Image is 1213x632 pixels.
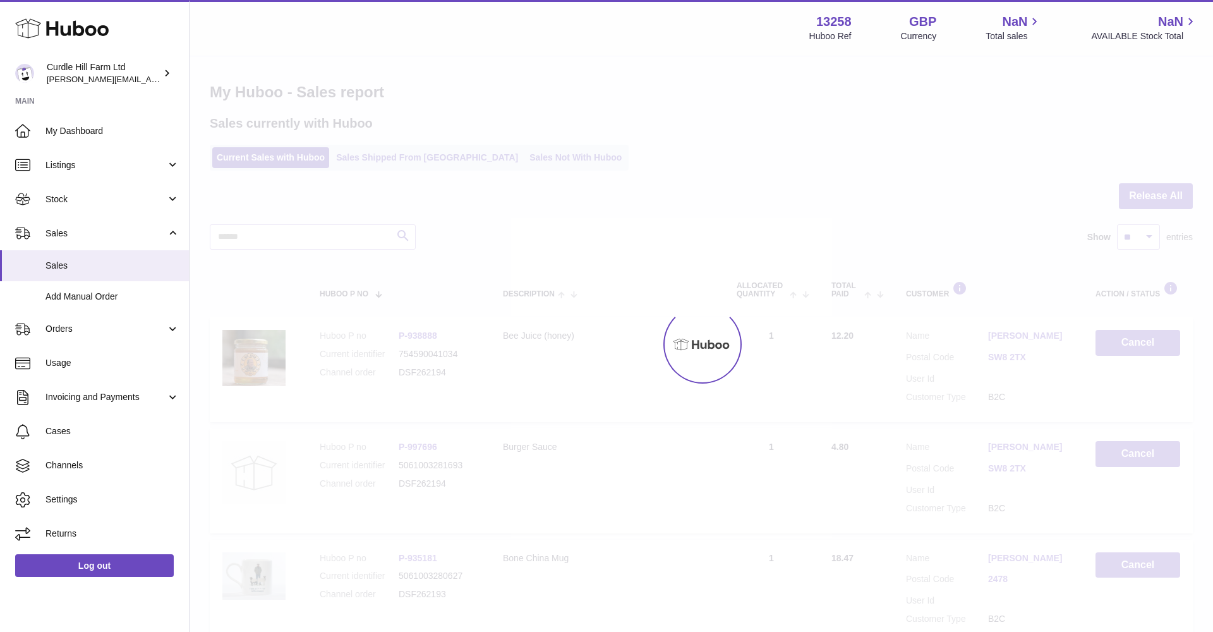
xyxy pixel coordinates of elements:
[45,459,179,471] span: Channels
[1158,13,1183,30] span: NaN
[45,260,179,272] span: Sales
[45,125,179,137] span: My Dashboard
[45,391,166,403] span: Invoicing and Payments
[1091,13,1198,42] a: NaN AVAILABLE Stock Total
[47,74,253,84] span: [PERSON_NAME][EMAIL_ADDRESS][DOMAIN_NAME]
[15,64,34,83] img: miranda@diddlysquatfarmshop.com
[45,425,179,437] span: Cases
[986,13,1042,42] a: NaN Total sales
[47,61,160,85] div: Curdle Hill Farm Ltd
[45,357,179,369] span: Usage
[909,13,936,30] strong: GBP
[45,291,179,303] span: Add Manual Order
[45,159,166,171] span: Listings
[1091,30,1198,42] span: AVAILABLE Stock Total
[45,494,179,506] span: Settings
[901,30,937,42] div: Currency
[809,30,852,42] div: Huboo Ref
[1002,13,1027,30] span: NaN
[816,13,852,30] strong: 13258
[45,228,166,240] span: Sales
[15,554,174,577] a: Log out
[45,323,166,335] span: Orders
[45,528,179,540] span: Returns
[986,30,1042,42] span: Total sales
[45,193,166,205] span: Stock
